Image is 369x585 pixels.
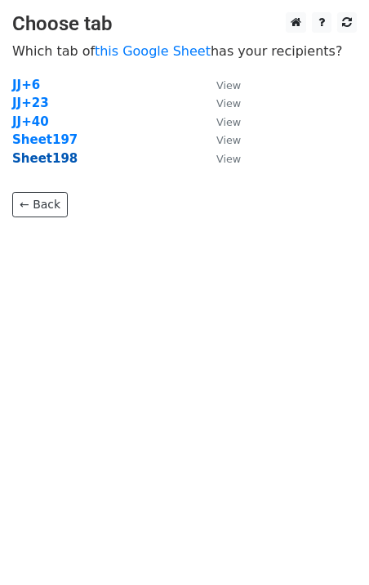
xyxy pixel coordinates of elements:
[95,43,211,59] a: this Google Sheet
[12,151,78,166] a: Sheet198
[200,114,241,129] a: View
[200,151,241,166] a: View
[12,78,40,92] a: JJ+6
[12,96,49,110] a: JJ+23
[12,114,49,129] a: JJ+40
[200,78,241,92] a: View
[216,97,241,109] small: View
[200,132,241,147] a: View
[216,79,241,92] small: View
[216,153,241,165] small: View
[12,42,357,60] p: Which tab of has your recipients?
[12,132,78,147] a: Sheet197
[287,507,369,585] iframe: Chat Widget
[12,192,68,217] a: ← Back
[216,134,241,146] small: View
[200,96,241,110] a: View
[216,116,241,128] small: View
[12,12,357,36] h3: Choose tab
